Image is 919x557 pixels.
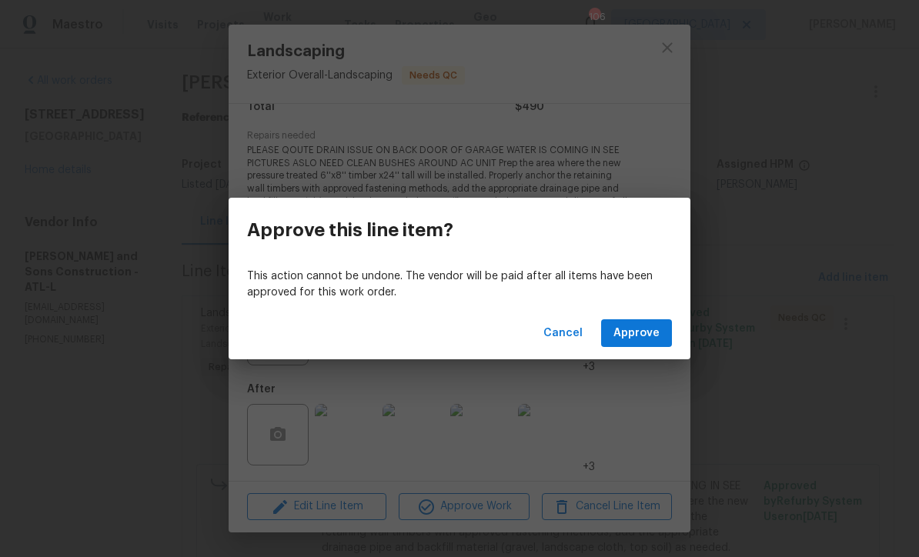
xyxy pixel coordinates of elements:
span: Approve [613,324,660,343]
p: This action cannot be undone. The vendor will be paid after all items have been approved for this... [247,268,672,301]
button: Cancel [537,319,589,348]
h3: Approve this line item? [247,219,453,241]
button: Approve [601,319,672,348]
span: Cancel [543,324,583,343]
